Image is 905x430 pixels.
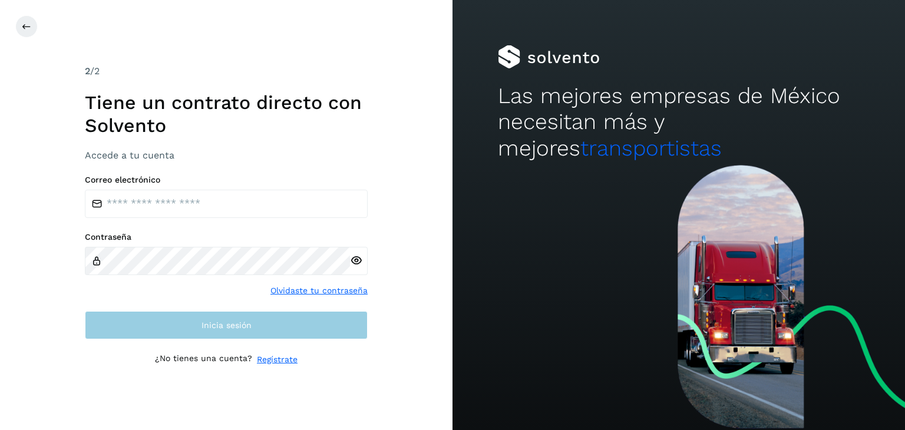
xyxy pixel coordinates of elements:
button: Inicia sesión [85,311,368,339]
span: 2 [85,65,90,77]
p: ¿No tienes una cuenta? [155,353,252,366]
span: transportistas [580,135,722,161]
a: Regístrate [257,353,298,366]
h1: Tiene un contrato directo con Solvento [85,91,368,137]
h3: Accede a tu cuenta [85,150,368,161]
h2: Las mejores empresas de México necesitan más y mejores [498,83,860,161]
a: Olvidaste tu contraseña [270,285,368,297]
div: /2 [85,64,368,78]
label: Correo electrónico [85,175,368,185]
span: Inicia sesión [202,321,252,329]
label: Contraseña [85,232,368,242]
